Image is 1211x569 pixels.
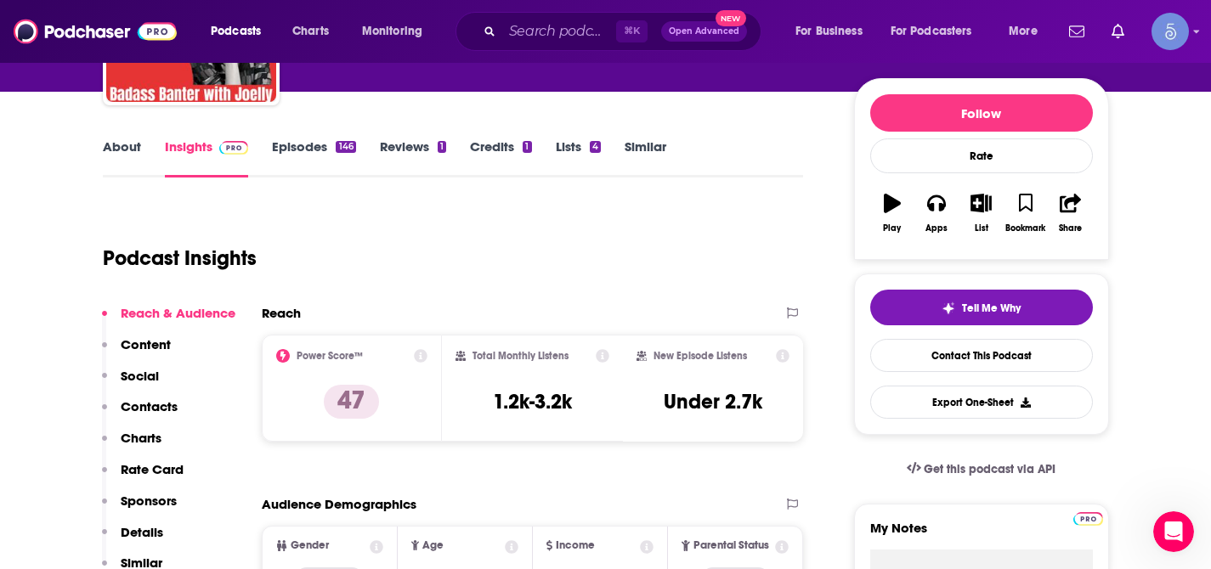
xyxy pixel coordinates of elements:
[165,138,249,177] a: InsightsPodchaser Pro
[925,223,948,234] div: Apps
[870,290,1093,325] button: tell me why sparkleTell Me Why
[669,27,739,36] span: Open Advanced
[281,18,339,45] a: Charts
[121,524,163,540] p: Details
[362,20,422,43] span: Monitoring
[556,540,595,551] span: Income
[219,141,249,155] img: Podchaser Pro
[350,18,444,45] button: open menu
[693,540,769,551] span: Parental Status
[103,245,257,271] h1: Podcast Insights
[272,138,355,177] a: Episodes146
[1048,183,1092,244] button: Share
[121,493,177,509] p: Sponsors
[870,386,1093,419] button: Export One-Sheet
[870,339,1093,372] a: Contact This Podcast
[121,305,235,321] p: Reach & Audience
[121,461,184,477] p: Rate Card
[102,524,163,555] button: Details
[716,10,746,26] span: New
[102,305,235,336] button: Reach & Audience
[870,183,914,244] button: Play
[438,141,446,153] div: 1
[556,138,601,177] a: Lists4
[924,462,1055,476] span: Get this podcast via API
[1152,13,1189,50] button: Show profile menu
[616,20,648,42] span: ⌘ K
[291,540,329,551] span: Gender
[1062,17,1091,46] a: Show notifications dropdown
[103,138,141,177] a: About
[1059,223,1082,234] div: Share
[870,520,1093,549] label: My Notes
[654,350,747,362] h2: New Episode Listens
[942,301,955,315] img: tell me why sparkle
[962,301,1021,315] span: Tell Me Why
[870,94,1093,132] button: Follow
[121,336,171,352] p: Content
[870,138,1093,173] div: Rate
[336,141,355,153] div: 146
[121,430,161,446] p: Charts
[523,141,531,153] div: 1
[784,18,884,45] button: open menu
[262,305,301,321] h2: Reach
[14,15,177,48] img: Podchaser - Follow, Share and Rate Podcasts
[625,138,666,177] a: Similar
[211,20,261,43] span: Podcasts
[891,20,972,43] span: For Podcasters
[470,138,531,177] a: Credits1
[661,21,747,42] button: Open AdvancedNew
[880,18,997,45] button: open menu
[422,540,444,551] span: Age
[121,368,159,384] p: Social
[493,389,572,414] h3: 1.2k-3.2k
[262,496,416,512] h2: Audience Demographics
[297,350,363,362] h2: Power Score™
[1005,223,1045,234] div: Bookmark
[292,20,329,43] span: Charts
[380,138,446,177] a: Reviews1
[795,20,863,43] span: For Business
[102,430,161,461] button: Charts
[959,183,1003,244] button: List
[473,350,569,362] h2: Total Monthly Listens
[975,223,988,234] div: List
[1152,13,1189,50] img: User Profile
[472,12,778,51] div: Search podcasts, credits, & more...
[914,183,959,244] button: Apps
[1105,17,1131,46] a: Show notifications dropdown
[883,223,901,234] div: Play
[893,448,1070,490] a: Get this podcast via API
[997,18,1059,45] button: open menu
[502,18,616,45] input: Search podcasts, credits, & more...
[102,368,159,399] button: Social
[102,336,171,368] button: Content
[102,461,184,493] button: Rate Card
[199,18,283,45] button: open menu
[1009,20,1038,43] span: More
[1073,510,1103,526] a: Pro website
[1004,183,1048,244] button: Bookmark
[1153,511,1194,552] iframe: Intercom live chat
[102,493,177,524] button: Sponsors
[664,389,762,414] h3: Under 2.7k
[102,398,178,430] button: Contacts
[121,398,178,414] p: Contacts
[1152,13,1189,50] span: Logged in as Spiral5-G1
[1073,512,1103,526] img: Podchaser Pro
[324,385,379,419] p: 47
[590,141,601,153] div: 4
